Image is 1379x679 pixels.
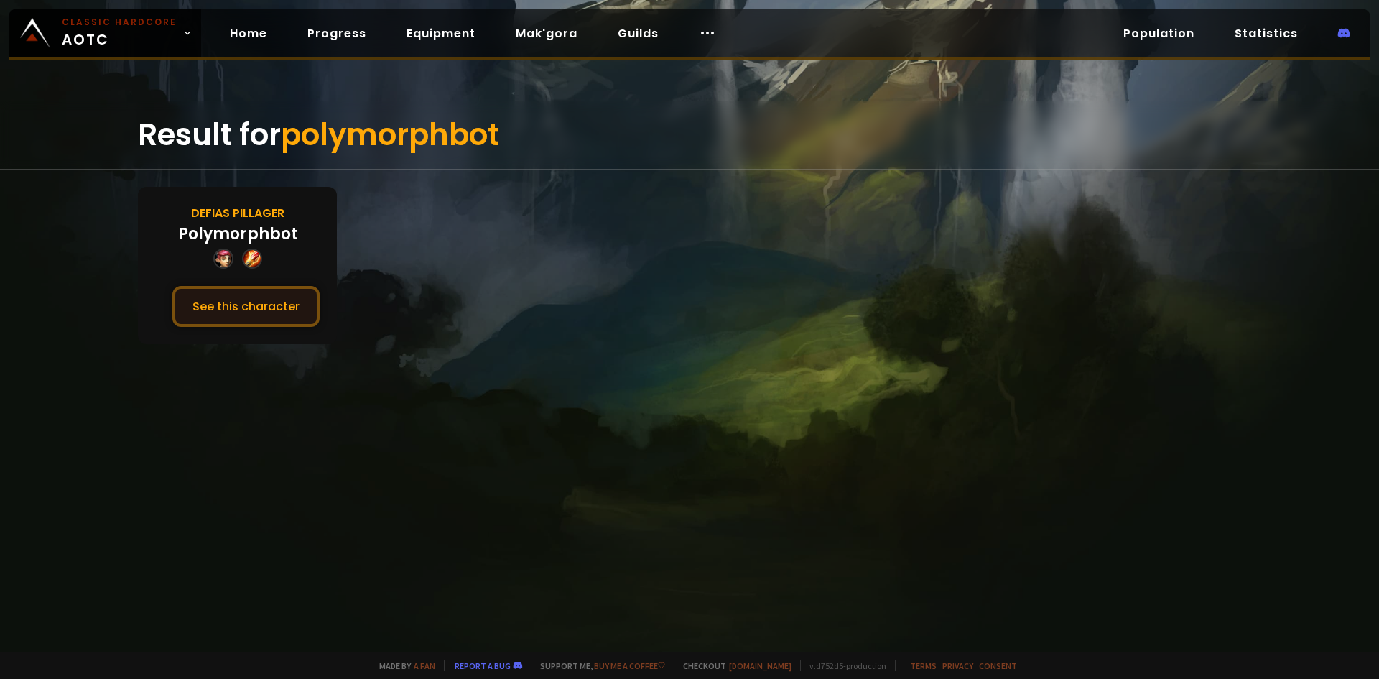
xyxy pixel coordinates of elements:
[178,222,297,246] div: Polymorphbot
[9,9,201,57] a: Classic HardcoreAOTC
[62,16,177,50] span: AOTC
[979,660,1017,671] a: Consent
[371,660,435,671] span: Made by
[191,204,284,222] div: Defias Pillager
[942,660,973,671] a: Privacy
[729,660,791,671] a: [DOMAIN_NAME]
[414,660,435,671] a: a fan
[62,16,177,29] small: Classic Hardcore
[395,19,487,48] a: Equipment
[1112,19,1206,48] a: Population
[281,114,499,156] span: polymorphbot
[138,101,1241,169] div: Result for
[674,660,791,671] span: Checkout
[1223,19,1309,48] a: Statistics
[606,19,670,48] a: Guilds
[218,19,279,48] a: Home
[455,660,511,671] a: Report a bug
[504,19,589,48] a: Mak'gora
[531,660,665,671] span: Support me,
[910,660,937,671] a: Terms
[594,660,665,671] a: Buy me a coffee
[800,660,886,671] span: v. d752d5 - production
[296,19,378,48] a: Progress
[172,286,320,327] button: See this character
